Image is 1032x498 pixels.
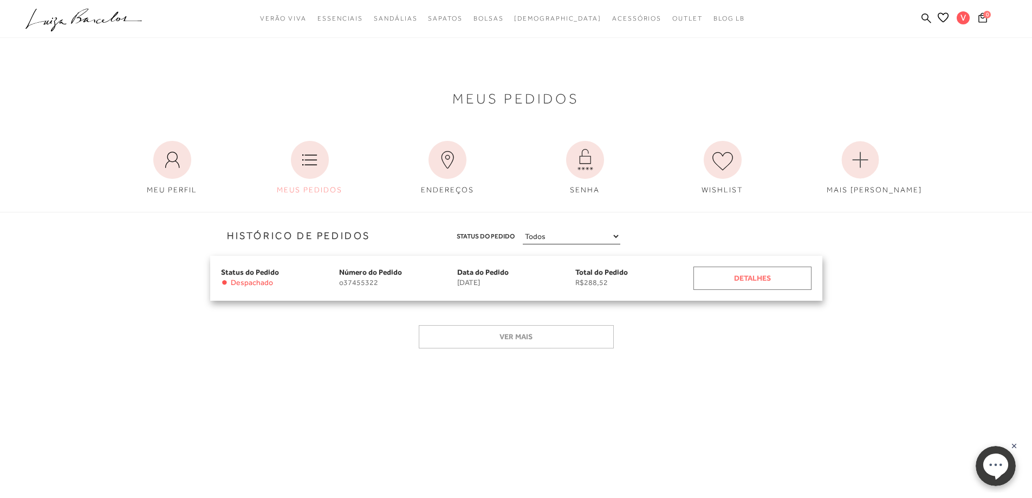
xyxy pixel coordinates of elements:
[570,185,600,194] span: SENHA
[317,15,363,22] span: Essenciais
[473,9,504,29] a: noSubCategoriesText
[702,185,743,194] span: WISHLIST
[419,325,614,348] button: Ver mais
[277,185,342,194] span: MEUS PEDIDOS
[693,267,812,290] a: Detalhes
[374,9,417,29] a: noSubCategoriesText
[957,11,970,24] span: V
[147,185,197,194] span: MEU PERFIL
[975,12,990,27] button: 0
[421,185,474,194] span: ENDEREÇOS
[221,268,279,276] span: Status do Pedido
[612,15,661,22] span: Acessórios
[260,15,307,22] span: Verão Viva
[221,278,228,287] span: •
[819,135,902,201] a: MAIS [PERSON_NAME]
[428,15,462,22] span: Sapatos
[983,11,991,18] span: 0
[827,185,922,194] span: MAIS [PERSON_NAME]
[8,229,371,243] h3: Histórico de Pedidos
[672,15,703,22] span: Outlet
[457,268,509,276] span: Data do Pedido
[575,268,628,276] span: Total do Pedido
[543,135,627,201] a: SENHA
[374,15,417,22] span: Sandálias
[317,9,363,29] a: noSubCategoriesText
[457,278,575,287] span: [DATE]
[452,93,580,105] span: Meus Pedidos
[231,278,273,287] span: Despachado
[428,9,462,29] a: noSubCategoriesText
[339,278,457,287] span: o37455322
[713,15,745,22] span: BLOG LB
[575,278,693,287] span: R$288,52
[131,135,214,201] a: MEU PERFIL
[713,9,745,29] a: BLOG LB
[406,135,489,201] a: ENDEREÇOS
[612,9,661,29] a: noSubCategoriesText
[514,9,601,29] a: noSubCategoriesText
[260,9,307,29] a: noSubCategoriesText
[952,11,975,28] button: V
[672,9,703,29] a: noSubCategoriesText
[681,135,764,201] a: WISHLIST
[473,15,504,22] span: Bolsas
[268,135,352,201] a: MEUS PEDIDOS
[514,15,601,22] span: [DEMOGRAPHIC_DATA]
[339,268,402,276] span: Número do Pedido
[457,231,515,242] span: Status do Pedido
